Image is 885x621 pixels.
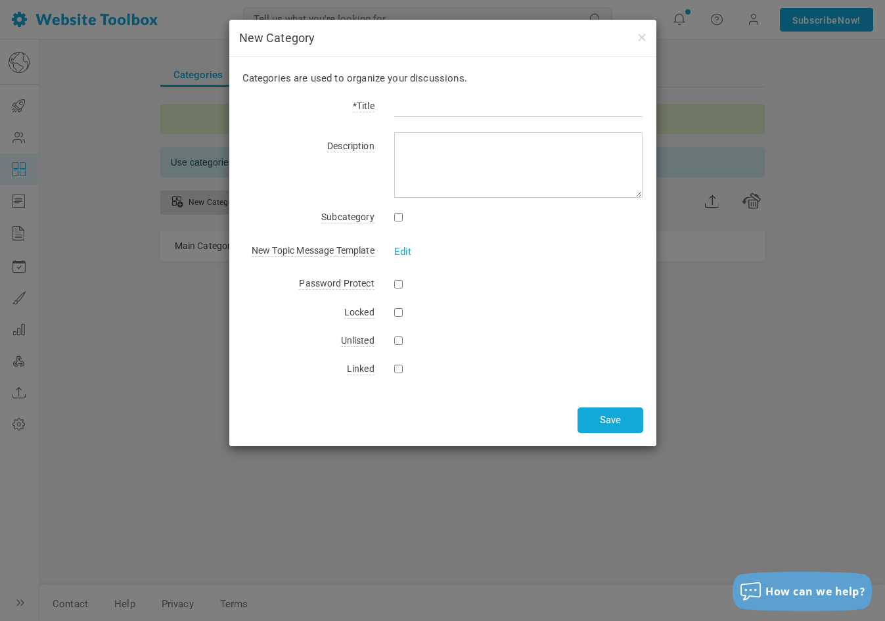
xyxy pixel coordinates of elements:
span: Subcategory [321,212,374,223]
span: Password Protect [299,278,374,290]
button: Save [578,407,643,433]
span: New Topic Message Template [252,245,374,257]
span: *Title [353,101,374,112]
span: Unlisted [341,335,374,347]
span: How can we help? [765,584,865,599]
button: How can we help? [733,572,872,611]
a: Edit [394,246,412,258]
span: Linked [347,363,374,375]
h4: New Category [239,30,647,47]
p: Categories are used to organize your discussions. [242,70,643,86]
span: Locked [344,307,374,319]
span: Description [327,141,374,152]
